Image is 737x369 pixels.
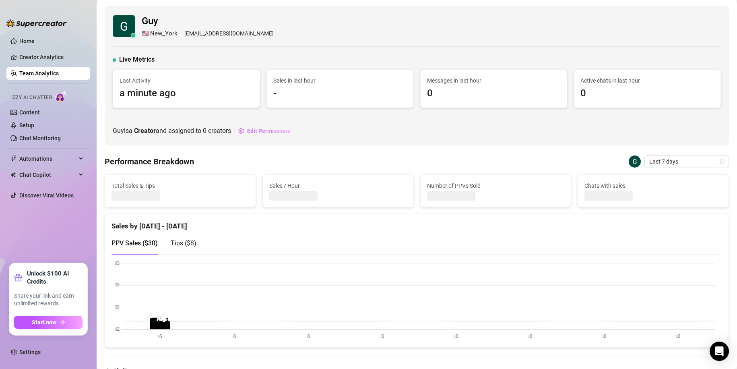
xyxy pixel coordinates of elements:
span: Total Sales & Tips [111,181,249,190]
span: arrow-right [60,319,65,325]
span: Number of PPVs Sold [427,181,565,190]
a: Content [19,109,40,116]
div: [EMAIL_ADDRESS][DOMAIN_NAME] [142,29,274,39]
span: Tips ( $8 ) [171,239,196,247]
span: Share your link and earn unlimited rewards [14,292,83,308]
span: 🇺🇸 [142,29,149,39]
div: Open Intercom Messenger [710,342,729,361]
h4: Performance Breakdown [105,156,194,167]
span: PPV Sales ( $30 ) [111,239,158,247]
img: Chat Copilot [10,172,16,178]
button: Edit Permissions [238,124,291,137]
span: Last 7 days [649,155,724,168]
b: Creator [134,127,156,135]
span: Guy [142,14,274,29]
span: - [273,86,407,101]
span: 0 [580,86,714,101]
div: Sales by [DATE] - [DATE] [111,214,722,232]
span: Guy is a and assigned to creators [113,126,231,136]
img: AI Chatter [55,91,68,102]
span: a minute ago [120,86,253,101]
img: Guy [629,155,641,168]
a: Creator Analytics [19,51,84,64]
span: Sales / Hour [269,181,407,190]
span: setting [238,128,244,134]
span: 0 [203,127,206,135]
span: Automations [19,152,76,165]
span: Last Activity [120,76,253,85]
a: Team Analytics [19,70,59,77]
a: Settings [19,349,41,355]
span: Edit Permissions [247,128,290,134]
span: calendar [720,159,725,164]
span: Start now [32,319,56,325]
span: Live Metrics [119,55,155,64]
button: Start nowarrow-right [14,316,83,329]
span: 0 [427,86,561,101]
span: gift [14,274,22,282]
a: Setup [19,122,34,129]
strong: Unlock $100 AI Credits [27,269,83,286]
span: New_York [150,29,178,39]
span: Sales in last hour [273,76,407,85]
img: logo-BBDzfeDw.svg [6,19,67,27]
span: Chats with sales [584,181,722,190]
a: Home [19,38,35,44]
span: thunderbolt [10,155,17,162]
a: Discover Viral Videos [19,192,74,199]
img: Guy [113,15,135,37]
span: Izzy AI Chatter [11,94,52,102]
span: Active chats in last hour [580,76,714,85]
span: Messages in last hour [427,76,561,85]
a: Chat Monitoring [19,135,61,141]
span: Chat Copilot [19,168,76,181]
